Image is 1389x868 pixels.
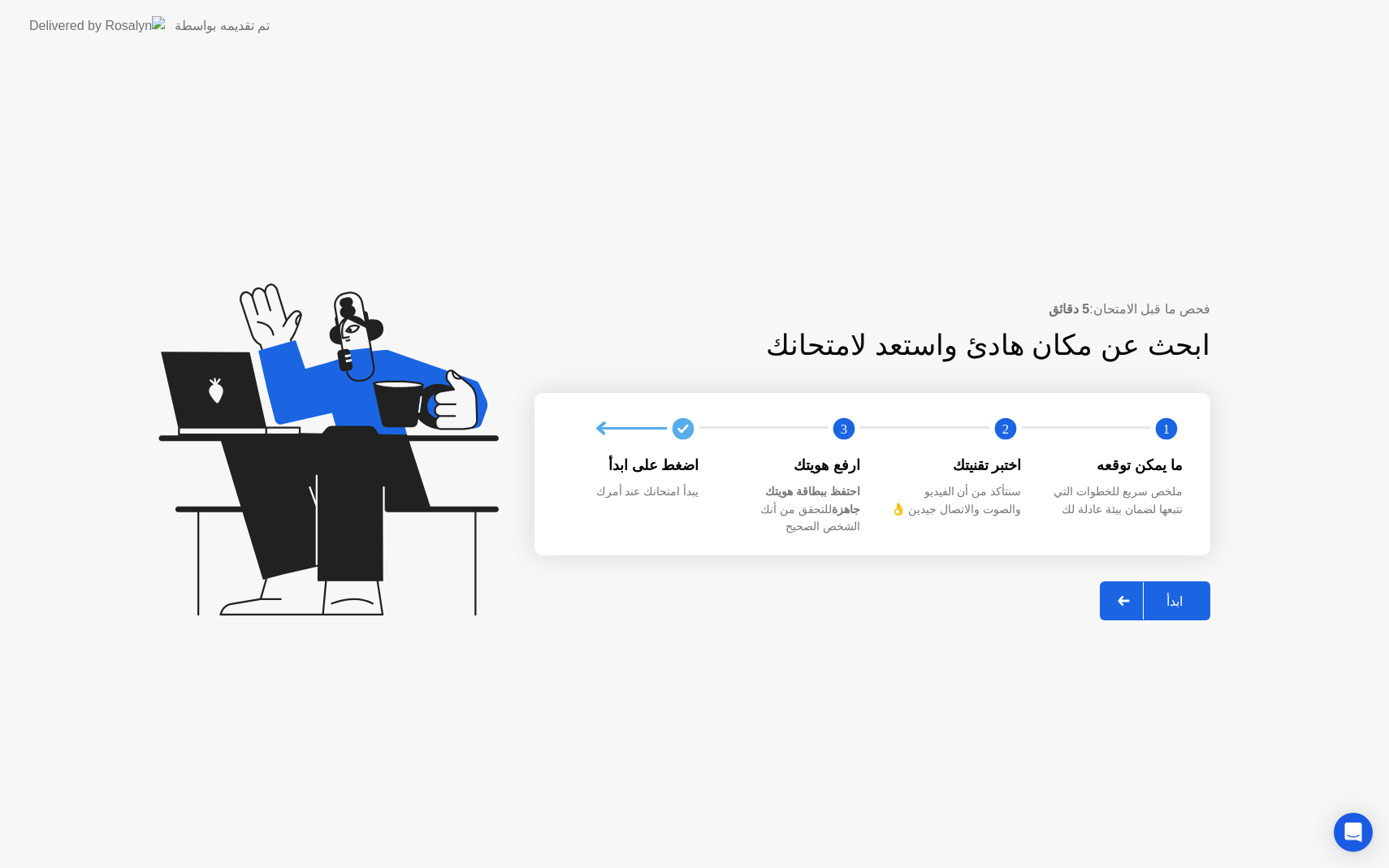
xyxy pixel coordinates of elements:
div: Open Intercom Messenger [1334,813,1373,852]
text: 2 [1002,421,1008,436]
div: يبدأ امتحانك عند أمرك [564,483,699,501]
div: تم تقديمه بواسطة [175,16,270,36]
img: Delivered by Rosalyn [29,16,165,35]
div: ابدأ [1144,594,1205,609]
div: اضغط على ابدأ [564,455,699,476]
div: ملخص سريع للخطوات التي نتبعها لضمان بيئة عادلة لك [1048,483,1183,518]
b: احتفظ ببطاقة هويتك جاهزة [765,485,860,516]
div: للتحقق من أنك الشخص الصحيح [725,483,861,536]
div: ما يمكن توقعه [1048,455,1183,476]
text: 3 [841,421,847,436]
text: 1 [1163,421,1170,436]
div: اختبر تقنيتك [886,455,1022,476]
b: 5 دقائق [1049,302,1089,316]
div: سنتأكد من أن الفيديو والصوت والاتصال جيدين 👌 [886,483,1022,518]
div: ابحث عن مكان هادئ واستعد لامتحانك [638,324,1211,367]
button: ابدأ [1100,581,1210,620]
div: فحص ما قبل الامتحان: [534,300,1210,319]
div: ارفع هويتك [725,455,861,476]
